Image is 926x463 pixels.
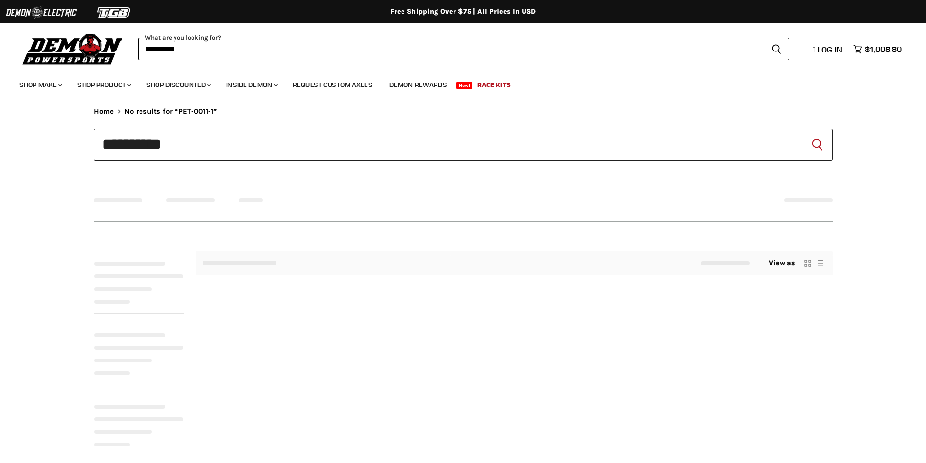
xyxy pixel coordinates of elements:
img: Demon Electric Logo 2 [5,3,78,22]
div: Free Shipping Over $75 | All Prices In USD [74,7,852,16]
form: Product [138,38,789,60]
img: TGB Logo 2 [78,3,151,22]
span: $1,008.80 [865,45,902,54]
input: Search [138,38,764,60]
span: Log in [818,45,842,54]
a: Shop Discounted [139,75,217,95]
a: Shop Make [12,75,68,95]
button: list view [816,258,825,268]
a: Log in [808,45,848,54]
a: Home [94,107,114,116]
form: Product [94,129,833,161]
a: Race Kits [470,75,518,95]
a: Request Custom Axles [285,75,380,95]
input: Search [94,129,833,161]
nav: Breadcrumbs [94,107,833,116]
span: New! [456,82,473,89]
ul: Main menu [12,71,899,95]
button: grid view [803,258,813,268]
button: Search [764,38,789,60]
span: View as [769,259,795,267]
a: $1,008.80 [848,42,907,56]
a: Demon Rewards [382,75,454,95]
img: Demon Powersports [19,32,126,66]
a: Shop Product [70,75,137,95]
a: Inside Demon [219,75,283,95]
button: Search [809,137,825,153]
span: No results for “PET-0011-1” [124,107,217,116]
